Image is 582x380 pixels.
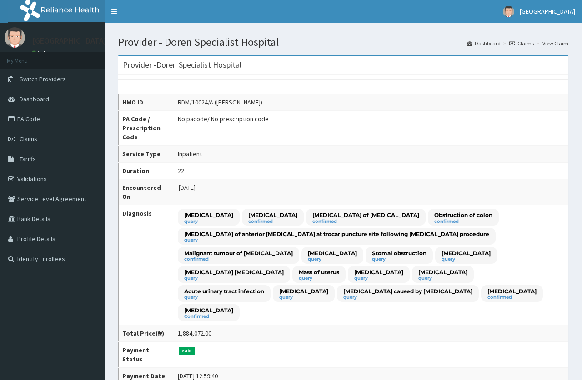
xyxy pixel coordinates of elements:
[343,295,472,300] small: query
[178,166,184,175] div: 22
[119,341,174,367] th: Payment Status
[487,295,537,300] small: confirmed
[184,238,489,242] small: query
[179,347,195,355] span: Paid
[20,155,36,163] span: Tariffs
[184,268,284,276] p: [MEDICAL_DATA] [MEDICAL_DATA]
[184,230,489,238] p: [MEDICAL_DATA] of anterior [MEDICAL_DATA] at trocar puncture site following [MEDICAL_DATA] procedure
[119,146,174,163] th: Service Type
[119,163,174,179] th: Duration
[178,329,211,338] div: 1,884,072.00
[184,306,233,314] p: [MEDICAL_DATA]
[248,219,297,224] small: confirmed
[119,205,174,325] th: Diagnosis
[372,249,426,257] p: Stomal obstruction
[5,27,25,48] img: User Image
[354,268,403,276] p: [MEDICAL_DATA]
[32,37,107,45] p: [GEOGRAPHIC_DATA]
[503,6,514,17] img: User Image
[434,219,492,224] small: confirmed
[442,249,491,257] p: [MEDICAL_DATA]
[372,257,426,262] small: query
[119,111,174,146] th: PA Code / Prescription Code
[418,268,467,276] p: [MEDICAL_DATA]
[178,149,202,158] div: Inpatient
[20,95,49,103] span: Dashboard
[509,39,534,47] a: Claims
[434,211,492,219] p: Obstruction of colon
[308,257,357,262] small: query
[442,257,491,262] small: query
[119,94,174,111] th: HMO ID
[308,249,357,257] p: [MEDICAL_DATA]
[184,276,284,281] small: query
[312,211,419,219] p: [MEDICAL_DATA] of [MEDICAL_DATA]
[354,276,403,281] small: query
[279,295,328,300] small: query
[184,249,293,257] p: Malignant tumour of [MEDICAL_DATA]
[248,211,297,219] p: [MEDICAL_DATA]
[418,276,467,281] small: query
[119,325,174,341] th: Total Price(₦)
[343,287,472,295] p: [MEDICAL_DATA] caused by [MEDICAL_DATA]
[123,61,241,69] h3: Provider - Doren Specialist Hospital
[299,276,339,281] small: query
[184,314,233,319] small: Confirmed
[119,179,174,205] th: Encountered On
[20,135,37,143] span: Claims
[178,98,262,107] div: RDM/10024/A ([PERSON_NAME])
[178,114,269,123] div: No pacode / No prescription code
[20,75,66,83] span: Switch Providers
[32,49,54,56] a: Online
[179,183,196,192] span: [DATE]
[542,39,568,47] a: View Claim
[184,287,264,295] p: Acute urinary tract infection
[299,268,339,276] p: Mass of uterus
[467,39,501,47] a: Dashboard
[184,295,264,300] small: query
[487,287,537,295] p: [MEDICAL_DATA]
[184,257,293,262] small: confirmed
[312,219,419,224] small: confirmed
[184,219,233,224] small: query
[118,36,568,48] h1: Provider - Doren Specialist Hospital
[279,287,328,295] p: [MEDICAL_DATA]
[520,7,575,15] span: [GEOGRAPHIC_DATA]
[184,211,233,219] p: [MEDICAL_DATA]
